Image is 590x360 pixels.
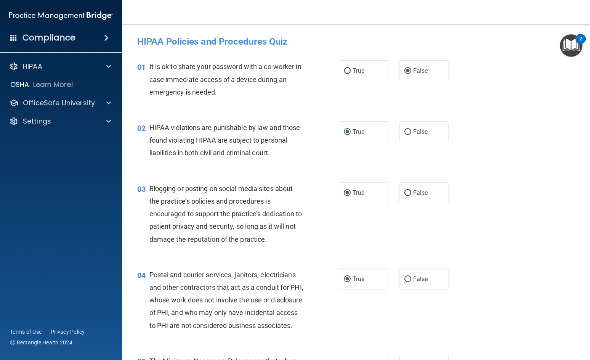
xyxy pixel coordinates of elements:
p: OSHA [10,80,29,89]
span: It is ok to share your password with a co-worker in case immediate access of a device during an e... [149,63,301,96]
span: False [413,189,428,196]
p: OfficeSafe University [23,98,95,108]
a: OfficeSafe University [9,98,111,108]
input: False [404,190,411,196]
input: True [344,190,351,196]
input: False [404,276,411,282]
input: False [404,68,411,74]
span: 02 [137,124,146,133]
p: Settings [23,117,51,126]
h4: HIPAA Policies and Procedures Quiz [137,37,575,47]
p: HIPAA [23,62,42,71]
div: 2 [579,39,582,49]
h4: Compliance [22,32,75,43]
a: Settings [9,117,111,126]
span: False [413,67,428,74]
span: False [413,128,428,135]
span: True [353,128,364,135]
span: 04 [137,271,146,280]
span: HIPAA violations are punishable by law and those found violating HIPAA are subject to personal li... [149,124,300,157]
span: 01 [137,63,146,72]
span: Postal and courier services, janitors, electricians and other contractors that act as a conduit f... [149,271,303,329]
a: Terms of Use [10,328,42,336]
span: Ⓒ Rectangle Health 2024 [10,339,72,346]
span: Blogging or posting on social media sites about the practice’s policies and procedures is encoura... [149,185,302,243]
span: False [413,275,428,283]
span: True [353,189,364,196]
span: True [353,275,364,283]
a: HIPAA [9,62,111,71]
input: True [344,129,351,135]
img: PMB logo [9,8,113,23]
span: True [353,67,364,74]
p: Learn More! [33,80,74,89]
input: False [404,129,411,135]
span: 03 [137,185,146,194]
input: True [344,68,351,74]
a: Privacy Policy [51,328,85,336]
input: True [344,276,351,282]
button: Open Resource Center, 2 new notifications [560,34,582,57]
